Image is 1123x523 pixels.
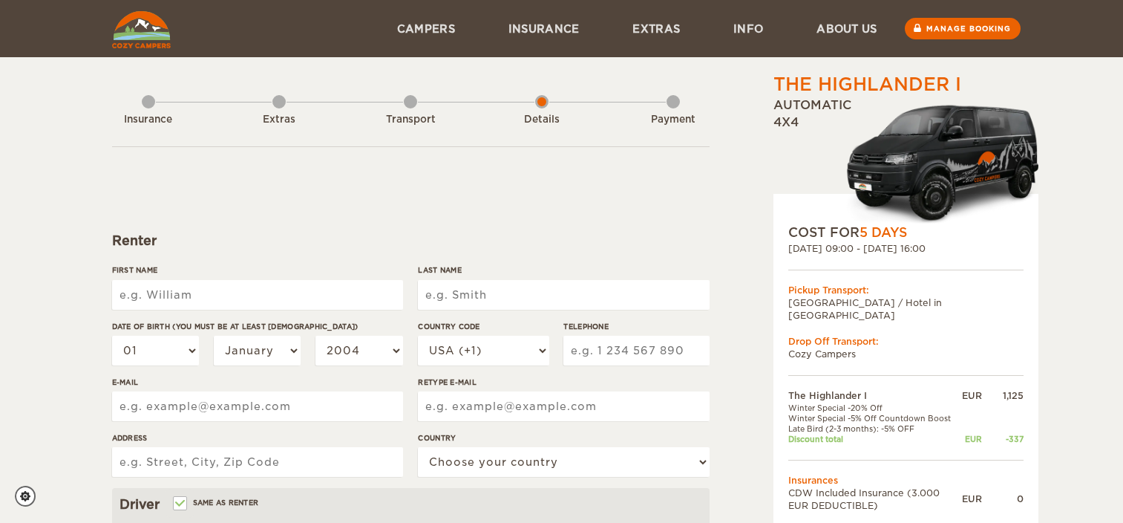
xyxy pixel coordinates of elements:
[788,224,1024,241] div: COST FOR
[860,225,907,240] span: 5 Days
[773,72,961,97] div: The Highlander I
[982,434,1024,444] div: -337
[418,280,709,310] input: e.g. Smith
[833,102,1038,224] img: Cozy-3.png
[370,113,451,127] div: Transport
[788,487,962,512] td: CDW Included Insurance (3.000 EUR DEDUCTIBLE)
[788,296,1024,322] td: [GEOGRAPHIC_DATA] / Hotel in [GEOGRAPHIC_DATA]
[962,389,982,402] div: EUR
[174,496,259,510] label: Same as renter
[112,392,403,421] input: e.g. example@example.com
[563,321,709,332] label: Telephone
[788,348,1024,360] td: Cozy Campers
[982,493,1024,505] div: 0
[788,474,1024,487] td: Insurances
[112,321,403,332] label: Date of birth (You must be at least [DEMOGRAPHIC_DATA])
[418,392,709,421] input: e.g. example@example.com
[982,389,1024,402] div: 1,125
[501,113,583,127] div: Details
[108,113,189,127] div: Insurance
[119,496,702,513] div: Driver
[962,493,982,505] div: EUR
[962,434,982,444] div: EUR
[112,377,403,388] label: E-mail
[905,18,1021,39] a: Manage booking
[238,113,320,127] div: Extras
[112,280,403,310] input: e.g. William
[418,321,549,332] label: Country Code
[112,11,171,48] img: Cozy Campers
[112,264,403,276] label: First Name
[788,423,962,434] td: Late Bird (2-3 months): -5% OFF
[418,432,709,444] label: Country
[418,377,709,388] label: Retype E-mail
[788,434,962,444] td: Discount total
[788,242,1024,255] div: [DATE] 09:00 - [DATE] 16:00
[788,335,1024,348] div: Drop Off Transport:
[174,500,184,510] input: Same as renter
[788,284,1024,296] div: Pickup Transport:
[15,486,45,507] a: Cookie settings
[112,447,403,477] input: e.g. Street, City, Zip Code
[112,432,403,444] label: Address
[788,403,962,413] td: Winter Special -20% Off
[773,97,1038,224] div: Automatic 4x4
[418,264,709,276] label: Last Name
[563,336,709,366] input: e.g. 1 234 567 890
[788,413,962,423] td: Winter Special -5% Off Countdown Boost
[112,232,710,250] div: Renter
[788,389,962,402] td: The Highlander I
[632,113,714,127] div: Payment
